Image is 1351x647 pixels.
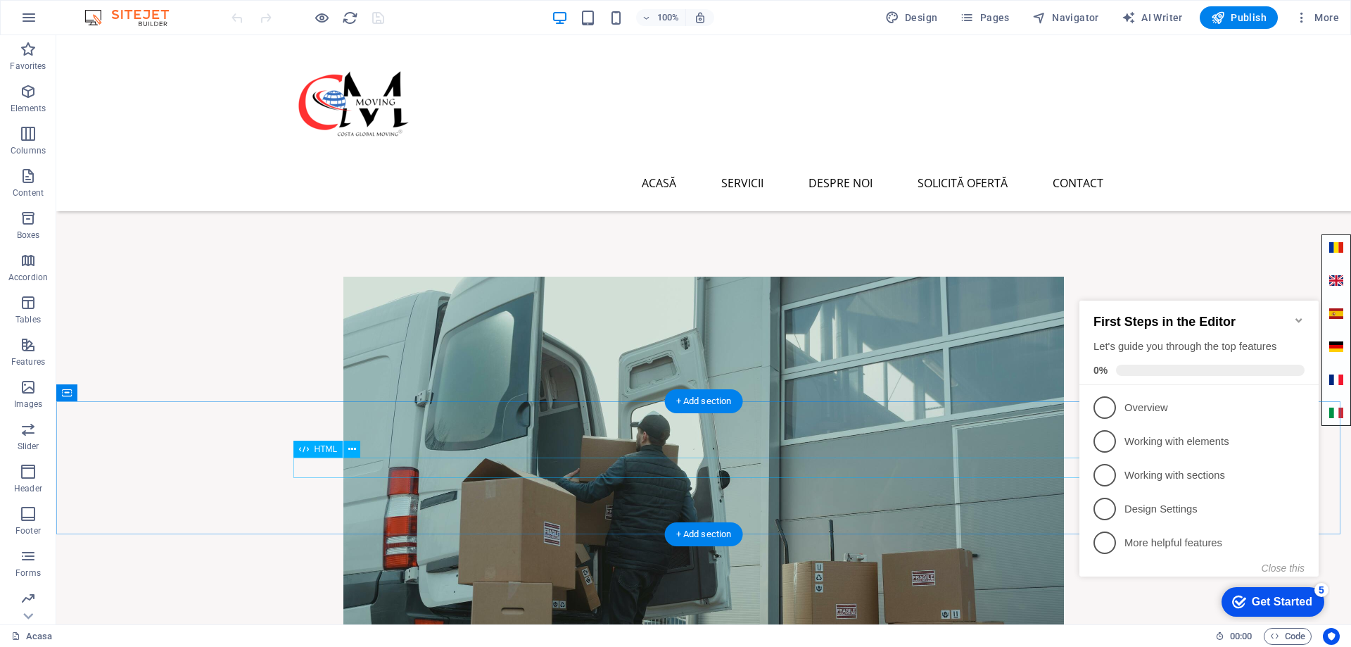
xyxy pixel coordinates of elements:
p: Forms [15,567,41,579]
p: Working with elements [51,154,220,169]
button: Publish [1200,6,1278,29]
li: Working with sections [6,178,245,212]
span: Pages [960,11,1009,25]
div: Let's guide you through the top features [20,59,231,74]
p: Slider [18,441,39,452]
span: 00 00 [1230,628,1252,645]
span: Code [1270,628,1305,645]
li: More helpful features [6,246,245,279]
p: Features [11,356,45,368]
p: Columns [11,145,46,156]
img: Editor Logo [81,9,186,26]
button: AI Writer [1116,6,1188,29]
div: + Add section [665,522,743,546]
span: AI Writer [1122,11,1183,25]
p: Design Settings [51,222,220,237]
h6: Session time [1215,628,1252,645]
div: Get Started [178,315,239,328]
li: Overview [6,111,245,144]
button: Pages [954,6,1015,29]
h6: 100% [657,9,680,26]
i: Reload page [342,10,358,26]
li: Design Settings [6,212,245,246]
button: Design [880,6,944,29]
span: HTML [315,445,338,453]
button: reload [341,9,358,26]
li: Working with elements [6,144,245,178]
p: Footer [15,525,41,536]
span: : [1240,631,1242,641]
p: Header [14,483,42,494]
div: + Add section [665,389,743,413]
p: Overview [51,120,220,135]
div: Get Started 5 items remaining, 0% complete [148,307,250,337]
p: Accordion [8,272,48,283]
p: Boxes [17,230,40,241]
span: Publish [1211,11,1267,25]
p: Images [14,398,43,410]
p: Tables [15,314,41,325]
span: Navigator [1032,11,1099,25]
button: Click here to leave preview mode and continue editing [313,9,330,26]
p: Working with sections [51,188,220,203]
button: Usercentrics [1323,628,1340,645]
span: 0% [20,84,42,96]
h2: First Steps in the Editor [20,34,231,49]
button: More [1289,6,1345,29]
div: Minimize checklist [220,34,231,46]
button: Navigator [1027,6,1105,29]
button: 100% [636,9,686,26]
button: Close this [188,282,231,294]
i: On resize automatically adjust zoom level to fit chosen device. [694,11,706,24]
p: Content [13,187,44,199]
p: Favorites [10,61,46,72]
div: Design (Ctrl+Alt+Y) [880,6,944,29]
p: Elements [11,103,46,114]
span: More [1295,11,1339,25]
a: Click to cancel selection. Double-click to open Pages [11,628,53,645]
div: 5 [241,303,255,317]
button: Code [1264,628,1312,645]
p: More helpful features [51,256,220,270]
span: Design [885,11,938,25]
